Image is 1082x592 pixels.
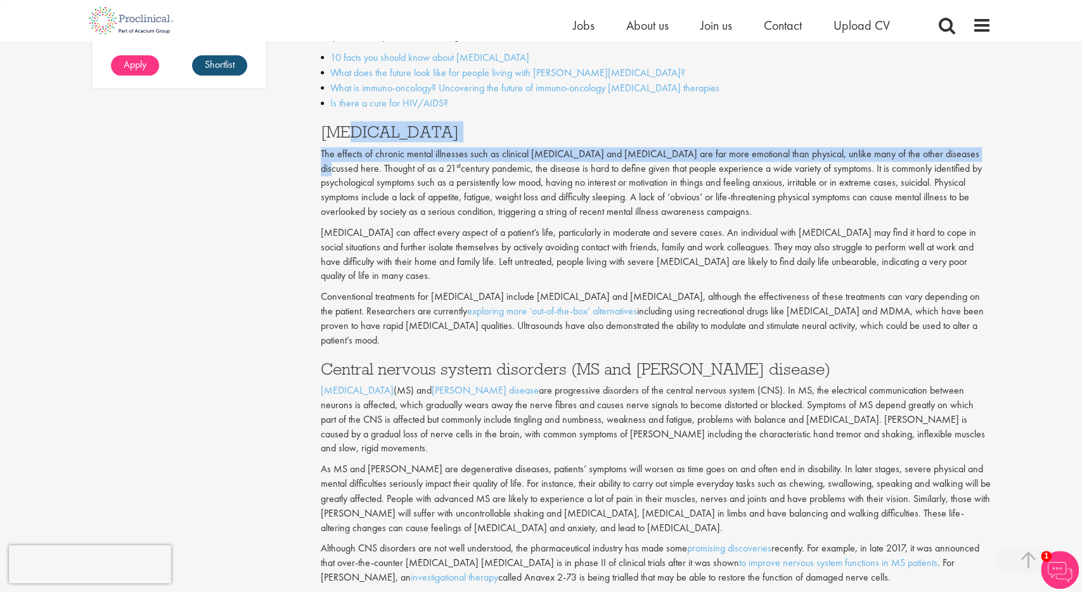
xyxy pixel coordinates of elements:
[1041,551,1079,589] img: Chatbot
[330,96,448,110] a: Is there a cure for HIV/AIDS?
[321,226,991,283] p: [MEDICAL_DATA] can affect every aspect of a patient’s life, particularly in moderate and severe c...
[1041,551,1052,562] span: 1
[192,55,247,75] a: Shortlist
[456,160,461,171] sup: st
[321,290,991,347] p: Conventional treatments for [MEDICAL_DATA] include [MEDICAL_DATA] and [MEDICAL_DATA], although th...
[739,555,937,569] a: to improve nervous system functions in MS patients
[626,17,669,34] a: About us
[700,17,732,34] a: Join us
[321,361,991,377] h3: Central nervous system disorders (MS and [PERSON_NAME] disease)
[687,541,771,554] a: promising discoveries
[124,58,146,71] span: Apply
[432,383,539,397] a: [PERSON_NAME] disease
[330,66,685,79] a: What does the future look like for people living with [PERSON_NAME][MEDICAL_DATA]?
[9,545,171,583] iframe: reCAPTCHA
[764,17,802,34] a: Contact
[411,570,498,583] a: investigational therapy
[573,17,595,34] a: Jobs
[330,51,529,64] a: 10 facts you should know about [MEDICAL_DATA]
[111,55,159,75] a: Apply
[467,304,637,318] a: exploring more ‘out-of-the-box’ alternatives
[321,462,991,534] p: As MS and [PERSON_NAME] are degenerative diseases, patients’ symptoms will worsen as time goes on...
[330,81,719,94] a: What is immuno-oncology? Uncovering the future of immuno-oncology [MEDICAL_DATA] therapies
[321,147,991,219] p: The effects of chronic mental illnesses such as clinical [MEDICAL_DATA] and [MEDICAL_DATA] are fa...
[321,383,991,456] p: (MS) and are progressive disorders of the central nervous system (CNS). In MS, the electrical com...
[321,124,991,140] h3: [MEDICAL_DATA]
[834,17,890,34] a: Upload CV
[321,541,991,584] p: Although CNS disorders are not well understood, the pharmaceutical industry has made some recentl...
[321,383,394,397] a: [MEDICAL_DATA]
